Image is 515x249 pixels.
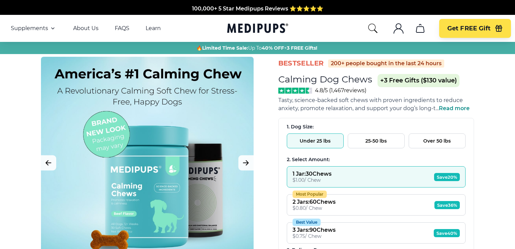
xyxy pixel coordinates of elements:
[146,25,161,32] a: Learn
[447,25,491,32] span: Get FREE Gift
[434,201,460,209] span: Save 36%
[434,173,460,181] span: Save 20%
[293,191,327,198] div: Most Popular
[115,25,129,32] a: FAQS
[434,229,460,237] span: Save 40%
[278,97,463,103] span: Tasty, science-backed soft chews with proven ingredients to reduce
[287,156,466,163] div: 2. Select Amount:
[439,19,511,38] button: Get FREE Gift
[73,25,99,32] a: About Us
[287,166,466,188] button: 1 Jar:30Chews$1.00/ ChewSave20%
[287,124,466,130] div: 1. Dog Size:
[409,133,466,148] button: Over 50 lbs
[378,74,459,87] span: +3 Free Gifts ($130 value)
[367,23,378,34] button: search
[328,59,444,68] div: 200+ people bought in the last 24 hours
[293,177,331,183] div: $ 1.00 / Chew
[278,59,324,68] span: BestSeller
[287,133,344,148] button: Under 25 lbs
[196,45,317,51] span: 🔥 Up To +
[348,133,405,148] button: 25-50 lbs
[11,24,57,32] button: Supplements
[227,22,288,36] a: Medipups
[238,155,254,171] button: Next Image
[278,105,436,111] span: anxiety, promote relaxation, and support your dog’s long-t
[315,87,366,94] span: 4.8/5 ( 1,467 reviews)
[436,105,470,111] span: ...
[293,199,336,205] div: 2 Jars : 60 Chews
[293,171,331,177] div: 1 Jar : 30 Chews
[293,227,336,233] div: 3 Jars : 90 Chews
[41,155,56,171] button: Previous Image
[293,233,336,239] div: $ 0.75 / Chew
[278,88,313,94] img: Stars - 4.8
[278,74,372,85] h1: Calming Dog Chews
[293,219,321,226] div: Best Value
[287,194,466,216] button: Most Popular2 Jars:60Chews$0.80/ ChewSave36%
[412,20,428,36] button: cart
[293,205,336,211] div: $ 0.80 / Chew
[11,25,48,32] span: Supplements
[145,5,370,12] span: Made In The [GEOGRAPHIC_DATA] from domestic & globally sourced ingredients
[439,105,470,111] span: Read more
[390,20,407,36] button: account
[287,222,466,244] button: Best Value3 Jars:90Chews$0.75/ ChewSave40%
